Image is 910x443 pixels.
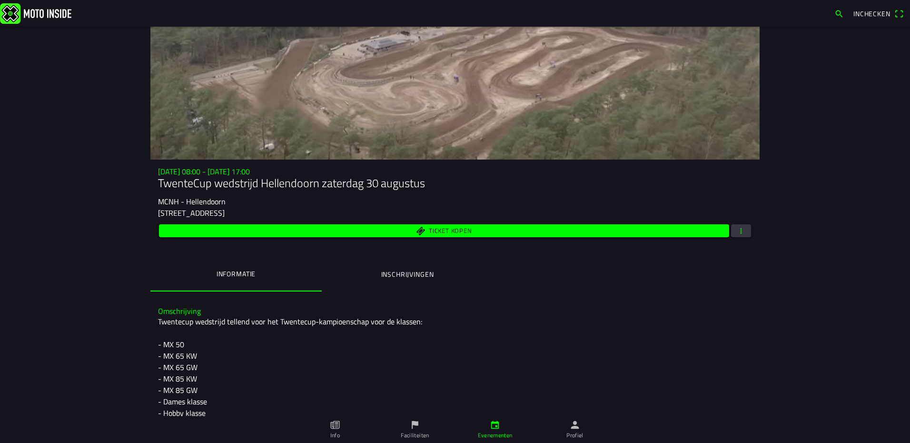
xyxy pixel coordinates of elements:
ion-label: Inschrijvingen [381,269,434,280]
ion-label: Evenementen [478,431,513,440]
h3: Omschrijving [158,307,752,316]
ion-text: [STREET_ADDRESS] [158,207,225,219]
ion-icon: person [570,420,580,430]
ion-label: Info [330,431,340,440]
ion-text: MCNH - Hellendoorn [158,196,226,207]
ion-label: Faciliteiten [401,431,429,440]
ion-icon: paper [330,420,340,430]
ion-icon: flag [410,420,420,430]
a: search [830,5,849,21]
a: Incheckenqr scanner [849,5,908,21]
span: Ticket kopen [429,228,472,234]
ion-label: Profiel [566,431,584,440]
span: Inchecken [853,9,890,19]
ion-icon: calendar [490,420,500,430]
h1: TwenteCup wedstrijd Hellendoorn zaterdag 30 augustus [158,176,752,190]
ion-label: Informatie [217,269,256,279]
h3: [DATE] 08:00 - [DATE] 17:00 [158,167,752,176]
